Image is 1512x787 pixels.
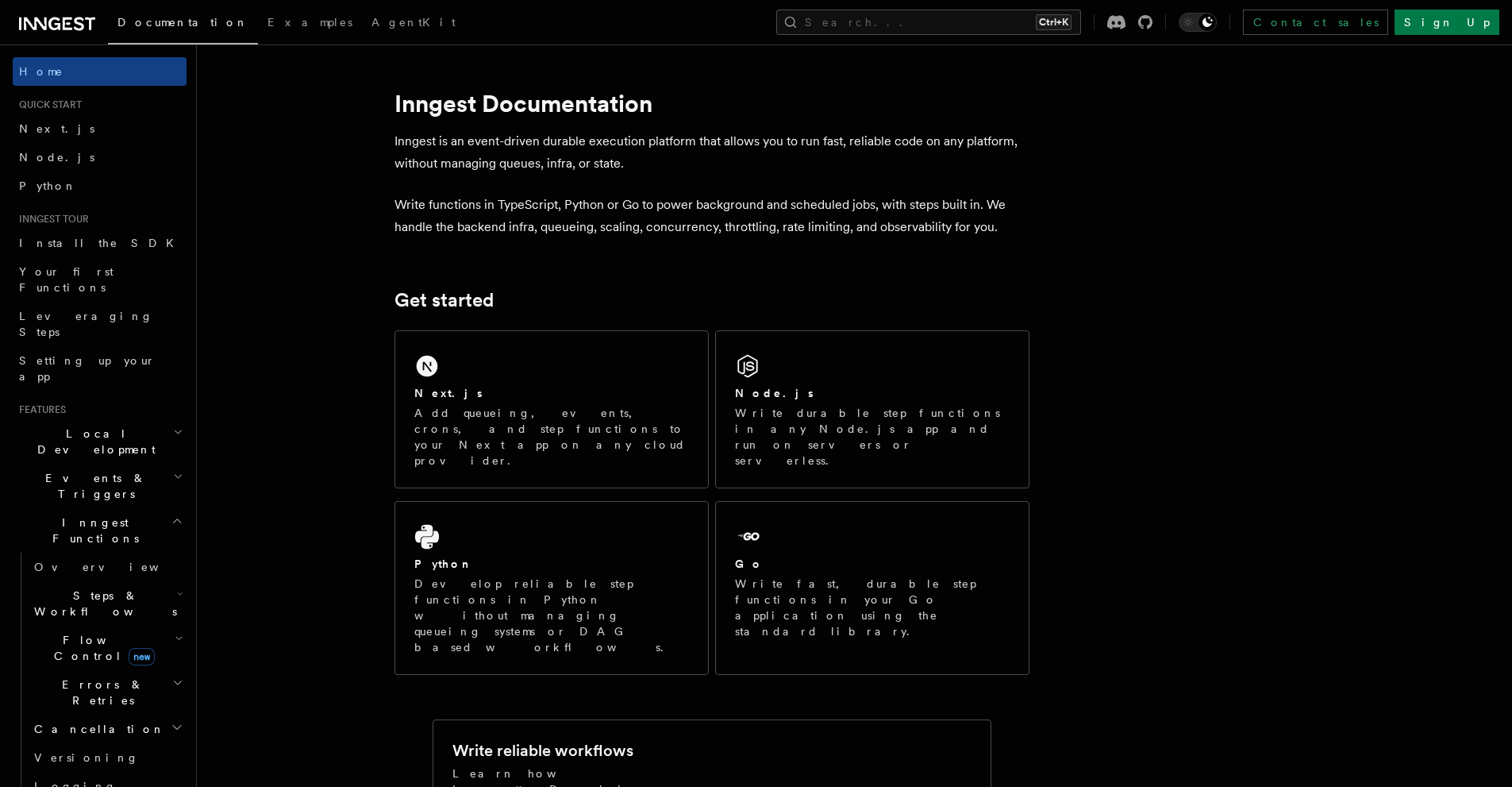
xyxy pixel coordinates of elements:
a: Contact sales [1243,10,1388,35]
p: Write functions in TypeScript, Python or Go to power background and scheduled jobs, with steps bu... [394,194,1029,238]
p: Develop reliable step functions in Python without managing queueing systems or DAG based workflows. [414,576,689,655]
h2: Python [414,556,473,572]
button: Flow Controlnew [28,626,187,670]
h1: Inngest Documentation [394,89,1029,118]
span: Flow Control [28,632,175,664]
a: Overview [28,553,187,581]
a: Home [13,57,187,86]
span: Next.js [19,122,94,135]
span: Events & Triggers [13,470,173,502]
p: Add queueing, events, crons, and step functions to your Next app on any cloud provider. [414,405,689,469]
span: new [129,648,155,665]
span: Steps & Workflows [28,588,177,619]
span: Install the SDK [19,237,183,249]
span: Examples [267,16,352,29]
a: Sign Up [1395,10,1499,35]
button: Cancellation [28,715,187,743]
a: Next.js [13,114,187,143]
button: Steps & Workflows [28,581,187,626]
a: AgentKit [362,5,465,43]
button: Events & Triggers [13,464,187,508]
a: GoWrite fast, durable step functions in your Go application using the standard library. [715,501,1029,675]
a: Your first Functions [13,257,187,302]
a: Install the SDK [13,229,187,257]
a: Leveraging Steps [13,302,187,346]
span: Errors & Retries [28,677,172,708]
a: Get started [394,289,494,311]
a: Setting up your app [13,346,187,391]
a: Next.jsAdd queueing, events, crons, and step functions to your Next app on any cloud provider. [394,330,709,488]
button: Search...Ctrl+K [776,10,1081,35]
a: Versioning [28,743,187,772]
span: Features [13,403,66,416]
a: Documentation [108,5,258,44]
a: Node.jsWrite durable step functions in any Node.js app and run on servers or serverless. [715,330,1029,488]
span: Home [19,64,63,79]
h2: Node.js [735,385,814,401]
h2: Write reliable workflows [452,739,633,762]
span: Python [19,179,77,192]
kbd: Ctrl+K [1036,14,1071,30]
button: Inngest Functions [13,508,187,553]
span: Node.js [19,151,94,164]
p: Inngest is an event-driven durable execution platform that allows you to run fast, reliable code ... [394,130,1029,175]
a: Node.js [13,143,187,172]
span: Leveraging Steps [19,310,153,338]
span: Quick start [13,98,82,111]
span: Cancellation [28,721,165,737]
p: Write fast, durable step functions in your Go application using the standard library. [735,576,1010,639]
button: Local Development [13,419,187,464]
span: Setting up your app [19,354,156,383]
a: Examples [258,5,362,43]
h2: Next.js [414,385,483,401]
span: Your first Functions [19,265,113,294]
span: Overview [34,561,198,573]
span: Documentation [117,16,248,29]
a: PythonDevelop reliable step functions in Python without managing queueing systems or DAG based wo... [394,501,709,675]
button: Errors & Retries [28,670,187,715]
span: Inngest tour [13,213,89,226]
a: Python [13,172,187,200]
span: Local Development [13,426,173,457]
span: Inngest Functions [13,515,171,546]
span: AgentKit [371,16,456,29]
button: Toggle dark mode [1179,13,1217,32]
h2: Go [735,556,764,572]
p: Write durable step functions in any Node.js app and run on servers or serverless. [735,405,1010,469]
span: Versioning [34,751,139,764]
